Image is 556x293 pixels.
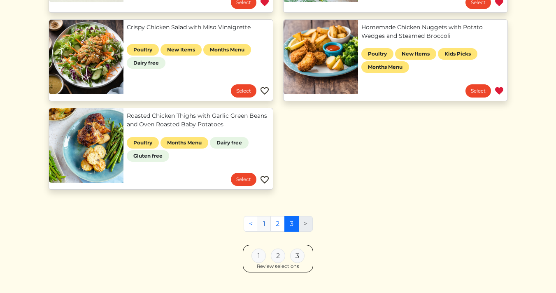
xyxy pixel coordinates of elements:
[231,84,256,98] a: Select
[244,216,258,232] a: Previous
[231,173,256,186] a: Select
[127,23,270,32] a: Crispy Chicken Salad with Miso Vinaigrette
[258,216,271,232] a: 1
[361,23,504,40] a: Homemade Chicken Nuggets with Potato Wedges and Steamed Broccoli
[244,216,313,238] nav: Pages
[251,249,266,263] div: 1
[127,112,270,129] a: Roasted Chicken Thighs with Garlic Green Beans and Oven Roasted Baby Potatoes
[257,263,299,270] div: Review selections
[271,249,285,263] div: 2
[290,249,305,263] div: 3
[260,175,270,185] img: Favorite menu item
[270,216,285,232] a: 2
[284,216,299,232] a: 3
[494,86,504,96] img: Favorite menu item
[465,84,491,98] a: Select
[260,86,270,96] img: Favorite menu item
[243,245,313,272] a: 1 2 3 Review selections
